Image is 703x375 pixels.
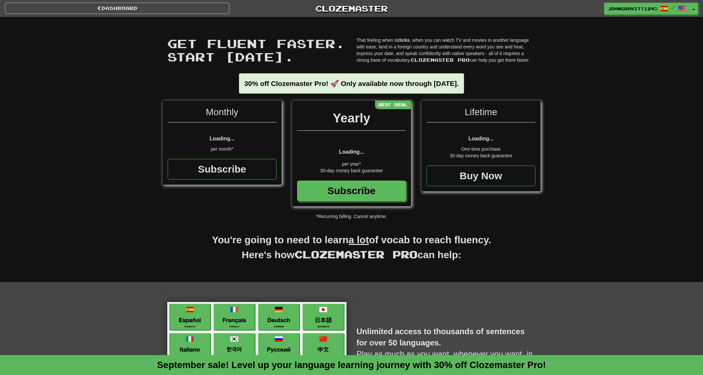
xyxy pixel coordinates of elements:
div: 30-day money back guarantee [297,167,406,174]
div: per year* [297,161,406,167]
a: Dashboard [5,3,229,14]
span: johngravitt1245 [608,6,657,12]
h2: You're going to need to learn of vocab to reach fluency. Here's how can help: [162,233,541,269]
a: Buy Now [427,166,535,186]
a: Clozemaster [239,3,464,14]
div: Monthly [168,106,276,122]
a: September sale! Level up your language learning journey with 30% off Clozemaster Pro! [157,360,546,370]
div: One-time purchase [427,146,535,152]
strong: Unlimited access to thousands of sentences for over 50 languages. [356,327,525,347]
span: Get fluent faster. Start [DATE]. [167,36,345,64]
div: per month* [168,146,276,152]
span: / [671,5,675,10]
div: 30-day money back guarantee [427,152,535,159]
span: Loading... [339,149,364,155]
strong: 30% off Clozemaster Pro! 🚀 Only available now through [DATE]. [244,80,459,87]
span: Clozemaster Pro [294,248,418,260]
a: Subscribe [297,181,406,201]
a: johngravitt1245 / [604,3,690,15]
div: Best Deal [375,101,411,109]
strong: clicks [397,37,410,43]
div: Yearly [297,109,406,131]
span: Clozemaster Pro [411,57,470,63]
span: Loading... [209,136,235,141]
p: That feeling when it , when you can watch TV and movies in another language with ease, land in a ... [356,37,536,63]
u: a lot [349,234,369,245]
span: Loading... [468,136,494,141]
div: Lifetime [427,106,535,122]
a: Subscribe [168,159,276,180]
